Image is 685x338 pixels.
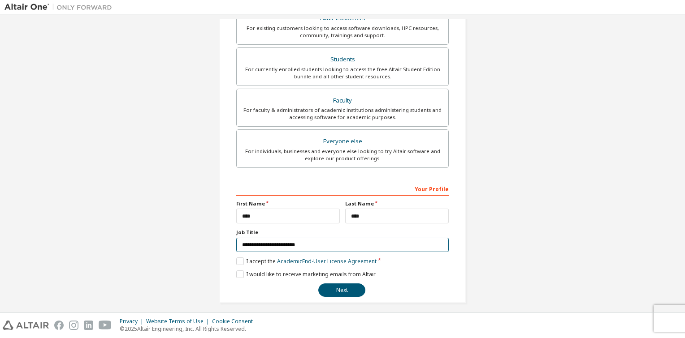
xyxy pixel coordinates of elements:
div: Cookie Consent [212,318,258,325]
img: altair_logo.svg [3,321,49,330]
label: I accept the [236,257,377,265]
div: Website Terms of Use [146,318,212,325]
div: Your Profile [236,181,449,196]
div: For existing customers looking to access software downloads, HPC resources, community, trainings ... [242,25,443,39]
img: linkedin.svg [84,321,93,330]
button: Next [318,283,365,297]
div: Students [242,53,443,66]
p: © 2025 Altair Engineering, Inc. All Rights Reserved. [120,325,258,333]
div: For individuals, businesses and everyone else looking to try Altair software and explore our prod... [242,148,443,162]
img: instagram.svg [69,321,78,330]
img: facebook.svg [54,321,64,330]
div: For currently enrolled students looking to access the free Altair Student Edition bundle and all ... [242,66,443,80]
div: Privacy [120,318,146,325]
label: Job Title [236,229,449,236]
img: youtube.svg [99,321,112,330]
label: First Name [236,200,340,207]
div: Faculty [242,94,443,107]
label: Last Name [345,200,449,207]
label: I would like to receive marketing emails from Altair [236,270,376,278]
div: Everyone else [242,135,443,148]
a: Academic End-User License Agreement [277,257,377,265]
div: For faculty & administrators of academic institutions administering students and accessing softwa... [242,107,443,121]
img: Altair One [4,3,117,12]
